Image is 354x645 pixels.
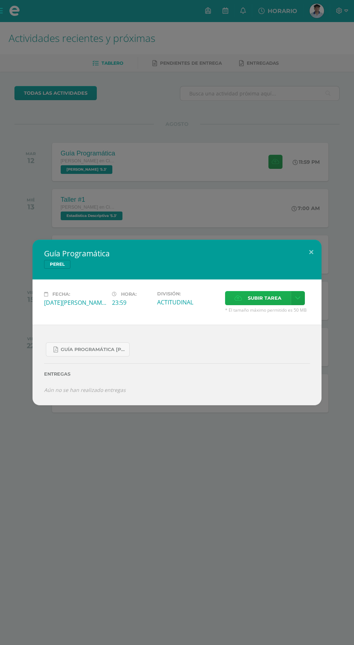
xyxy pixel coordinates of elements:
label: Entregas [44,371,310,377]
div: 23:59 [112,299,151,307]
span: Fecha: [52,291,70,297]
button: Close (Esc) [301,240,321,264]
span: * El tamaño máximo permitido es 50 MB [225,307,310,313]
span: PEREL [44,260,70,269]
span: Hora: [121,291,137,297]
span: Subir tarea [248,291,281,305]
a: Guía Programática [PERSON_NAME] 5toBach - Bloque 3 - Profe. [PERSON_NAME].pdf [46,342,130,356]
span: Guía Programática [PERSON_NAME] 5toBach - Bloque 3 - Profe. [PERSON_NAME].pdf [61,347,126,353]
div: [DATE][PERSON_NAME] [44,299,106,307]
label: División: [157,291,219,296]
div: ACTITUDINAL [157,298,219,306]
h2: Guía Programática [44,248,310,259]
i: Aún no se han realizado entregas [44,386,126,393]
